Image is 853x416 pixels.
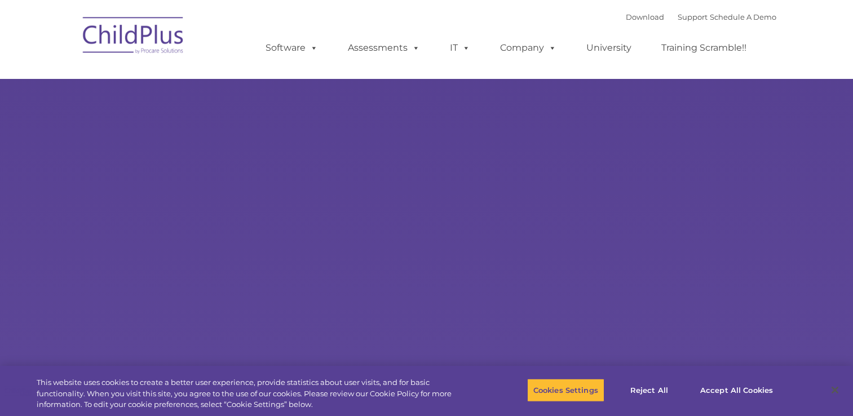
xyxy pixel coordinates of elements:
a: University [575,37,643,59]
a: Company [489,37,568,59]
div: This website uses cookies to create a better user experience, provide statistics about user visit... [37,377,469,410]
a: Support [678,12,708,21]
img: ChildPlus by Procare Solutions [77,9,190,65]
button: Accept All Cookies [694,378,779,402]
button: Cookies Settings [527,378,604,402]
a: Download [626,12,664,21]
button: Close [823,378,847,402]
button: Reject All [614,378,684,402]
a: Training Scramble!! [650,37,758,59]
a: Schedule A Demo [710,12,776,21]
a: IT [439,37,481,59]
font: | [626,12,776,21]
a: Software [254,37,329,59]
a: Assessments [337,37,431,59]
